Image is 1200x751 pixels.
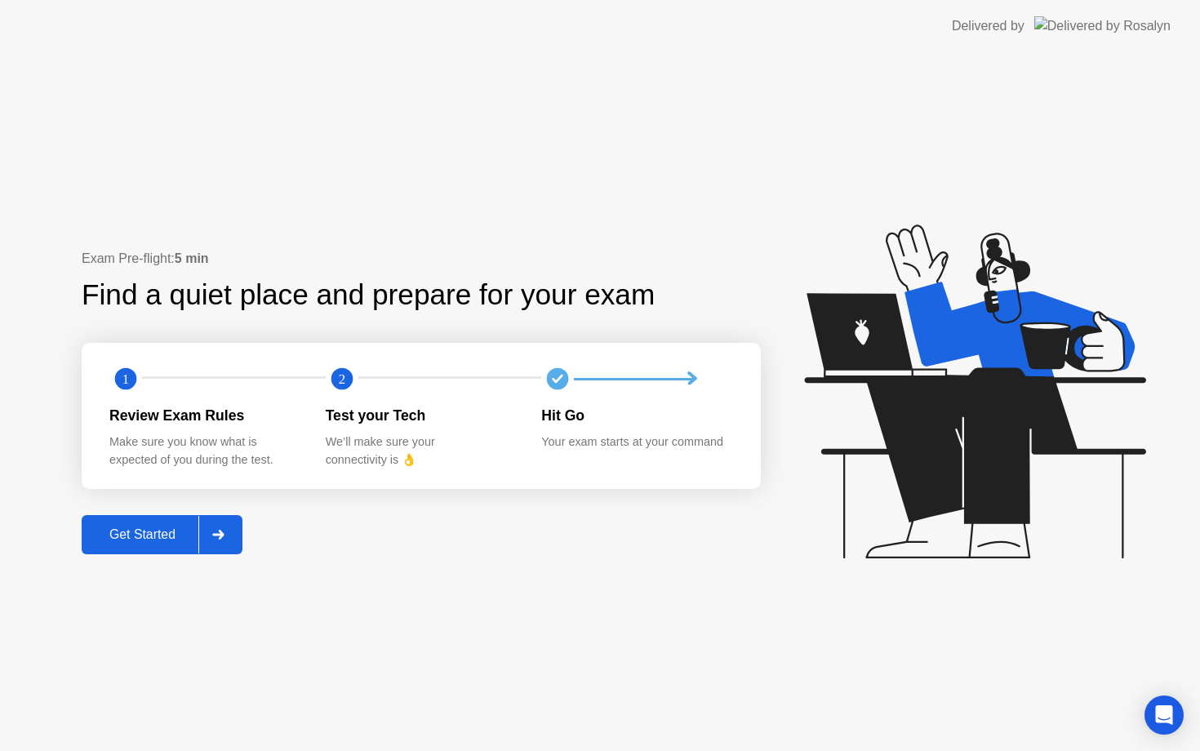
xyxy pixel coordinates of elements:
[1144,695,1184,735] div: Open Intercom Messenger
[541,433,731,451] div: Your exam starts at your command
[326,405,516,426] div: Test your Tech
[109,433,300,469] div: Make sure you know what is expected of you during the test.
[87,527,198,542] div: Get Started
[82,249,761,269] div: Exam Pre-flight:
[326,433,516,469] div: We’ll make sure your connectivity is 👌
[82,515,242,554] button: Get Started
[339,371,345,387] text: 2
[122,371,129,387] text: 1
[952,16,1024,36] div: Delivered by
[541,405,731,426] div: Hit Go
[109,405,300,426] div: Review Exam Rules
[82,273,657,317] div: Find a quiet place and prepare for your exam
[1034,16,1171,35] img: Delivered by Rosalyn
[175,251,209,265] b: 5 min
